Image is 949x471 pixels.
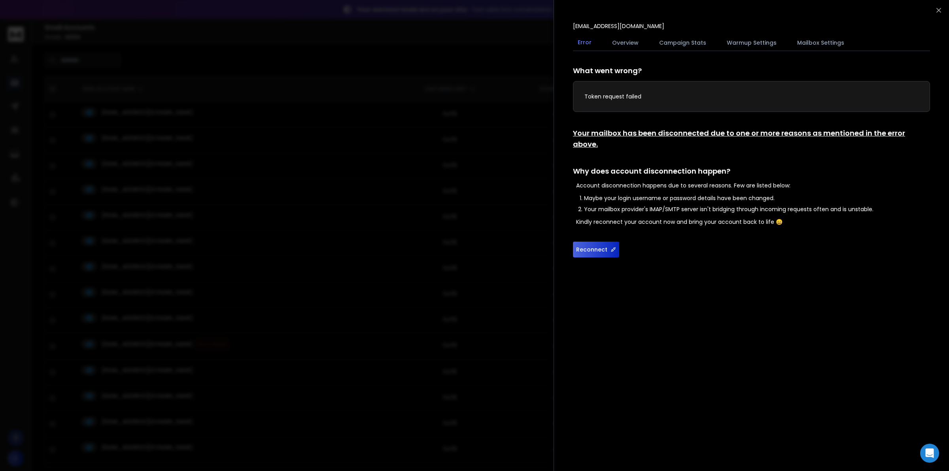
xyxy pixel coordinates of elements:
button: Reconnect [573,242,619,257]
h1: Your mailbox has been disconnected due to one or more reasons as mentioned in the error above. [573,128,930,150]
div: Open Intercom Messenger [920,444,939,463]
p: [EMAIL_ADDRESS][DOMAIN_NAME] [573,22,664,30]
button: Mailbox Settings [792,34,849,51]
h1: What went wrong? [573,65,930,76]
p: Kindly reconnect your account now and bring your account back to life 😄 [576,218,930,226]
button: Campaign Stats [654,34,711,51]
p: Token request failed [584,93,919,100]
p: Account disconnection happens due to several reasons. Few are listed below: [576,182,930,189]
li: Your mailbox provider's IMAP/SMTP server isn't bridging through incoming requests often and is un... [584,205,930,213]
h1: Why does account disconnection happen? [573,166,930,177]
li: Maybe your login username or password details have been changed. [584,194,930,202]
button: Warmup Settings [722,34,781,51]
button: Overview [607,34,643,51]
button: Error [573,34,596,52]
